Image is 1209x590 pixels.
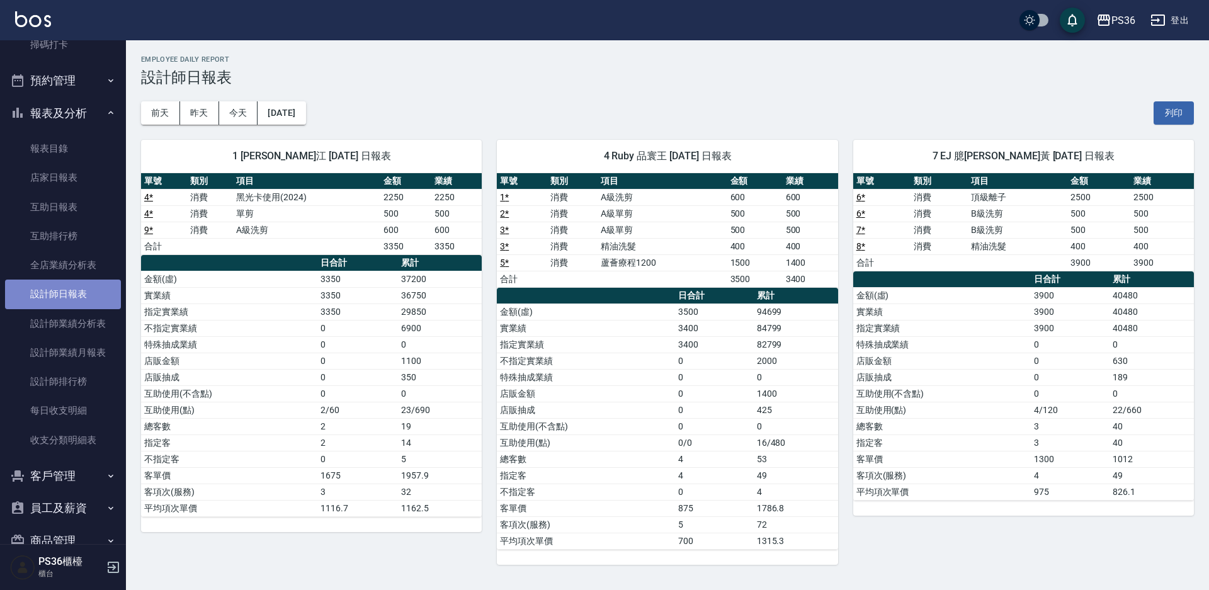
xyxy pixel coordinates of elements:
[968,189,1067,205] td: 頂級離子
[5,525,121,557] button: 商品管理
[317,385,398,402] td: 0
[853,271,1194,501] table: a dense table
[1110,385,1194,402] td: 0
[727,238,783,254] td: 400
[317,336,398,353] td: 0
[431,173,482,190] th: 業績
[675,533,754,549] td: 700
[853,254,911,271] td: 合計
[141,353,317,369] td: 店販金額
[497,402,675,418] td: 店販抽成
[1110,353,1194,369] td: 630
[141,484,317,500] td: 客項次(服務)
[675,434,754,451] td: 0/0
[141,385,317,402] td: 互助使用(不含點)
[1111,13,1135,28] div: PS36
[141,418,317,434] td: 總客數
[754,385,838,402] td: 1400
[141,402,317,418] td: 互助使用(點)
[317,434,398,451] td: 2
[1031,353,1110,369] td: 0
[5,97,121,130] button: 報表及分析
[141,369,317,385] td: 店販抽成
[317,402,398,418] td: 2/60
[911,173,968,190] th: 類別
[141,500,317,516] td: 平均項次單價
[5,309,121,338] a: 設計師業績分析表
[598,189,727,205] td: A級洗剪
[853,353,1031,369] td: 店販金額
[1110,402,1194,418] td: 22/660
[431,238,482,254] td: 3350
[754,353,838,369] td: 2000
[317,255,398,271] th: 日合計
[187,222,233,238] td: 消費
[10,555,35,580] img: Person
[911,205,968,222] td: 消費
[497,516,675,533] td: 客項次(服務)
[1060,8,1085,33] button: save
[968,222,1067,238] td: B級洗剪
[754,369,838,385] td: 0
[1130,254,1194,271] td: 3900
[1031,304,1110,320] td: 3900
[1110,287,1194,304] td: 40480
[1110,467,1194,484] td: 49
[398,369,482,385] td: 350
[754,484,838,500] td: 4
[1110,336,1194,353] td: 0
[497,533,675,549] td: 平均項次單價
[727,173,783,190] th: 金額
[754,533,838,549] td: 1315.3
[754,304,838,320] td: 94699
[187,173,233,190] th: 類別
[1067,189,1130,205] td: 2500
[754,451,838,467] td: 53
[1031,369,1110,385] td: 0
[5,280,121,309] a: 設計師日報表
[317,320,398,336] td: 0
[1031,418,1110,434] td: 3
[1130,205,1194,222] td: 500
[258,101,305,125] button: [DATE]
[727,205,783,222] td: 500
[5,64,121,97] button: 預約管理
[547,222,598,238] td: 消費
[754,288,838,304] th: 累計
[853,402,1031,418] td: 互助使用(點)
[853,484,1031,500] td: 平均項次單價
[317,418,398,434] td: 2
[675,369,754,385] td: 0
[1130,238,1194,254] td: 400
[1031,336,1110,353] td: 0
[675,304,754,320] td: 3500
[156,150,467,162] span: 1 [PERSON_NAME]江 [DATE] 日報表
[141,55,1194,64] h2: Employee Daily Report
[497,418,675,434] td: 互助使用(不含點)
[497,304,675,320] td: 金額(虛)
[141,173,187,190] th: 單號
[853,451,1031,467] td: 客單價
[853,336,1031,353] td: 特殊抽成業績
[675,320,754,336] td: 3400
[1110,369,1194,385] td: 189
[141,304,317,320] td: 指定實業績
[512,150,822,162] span: 4 Ruby 品寰王 [DATE] 日報表
[598,238,727,254] td: 精油洗髮
[141,467,317,484] td: 客單價
[853,287,1031,304] td: 金額(虛)
[853,173,911,190] th: 單號
[853,418,1031,434] td: 總客數
[141,287,317,304] td: 實業績
[1067,254,1130,271] td: 3900
[1145,9,1194,32] button: 登出
[431,222,482,238] td: 600
[783,173,838,190] th: 業績
[380,173,431,190] th: 金額
[1110,418,1194,434] td: 40
[497,336,675,353] td: 指定實業績
[1067,222,1130,238] td: 500
[1091,8,1140,33] button: PS36
[783,189,838,205] td: 600
[5,367,121,396] a: 設計師排行榜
